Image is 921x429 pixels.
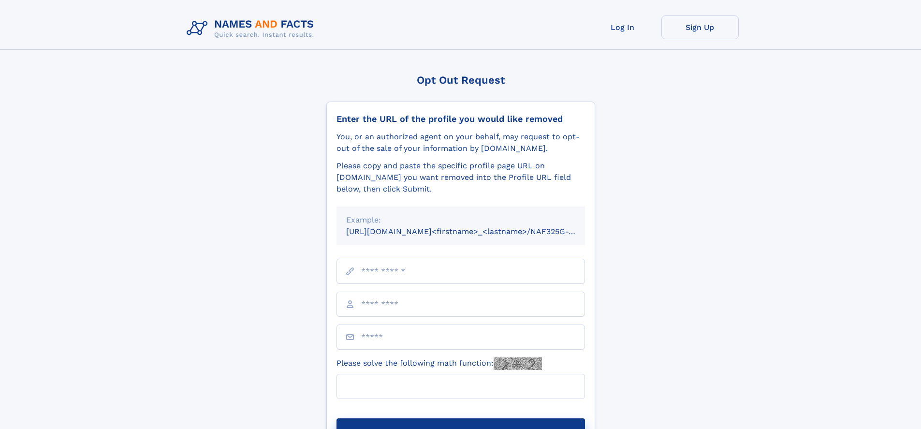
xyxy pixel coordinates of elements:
[661,15,739,39] a: Sign Up
[326,74,595,86] div: Opt Out Request
[336,114,585,124] div: Enter the URL of the profile you would like removed
[336,357,542,370] label: Please solve the following math function:
[346,227,603,236] small: [URL][DOMAIN_NAME]<firstname>_<lastname>/NAF325G-xxxxxxxx
[336,131,585,154] div: You, or an authorized agent on your behalf, may request to opt-out of the sale of your informatio...
[183,15,322,42] img: Logo Names and Facts
[346,214,575,226] div: Example:
[336,160,585,195] div: Please copy and paste the specific profile page URL on [DOMAIN_NAME] you want removed into the Pr...
[584,15,661,39] a: Log In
